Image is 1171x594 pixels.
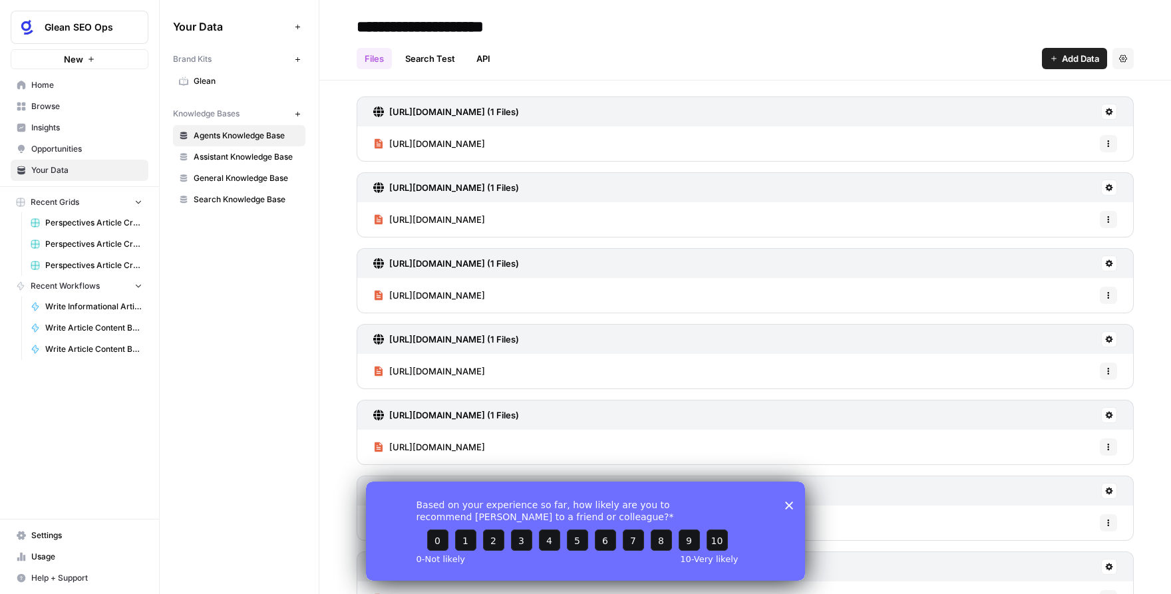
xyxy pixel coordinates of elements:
[31,100,142,112] span: Browse
[1062,52,1099,65] span: Add Data
[11,525,148,546] a: Settings
[373,430,485,464] a: [URL][DOMAIN_NAME]
[194,172,299,184] span: General Knowledge Base
[373,354,485,388] a: [URL][DOMAIN_NAME]
[1042,48,1107,69] button: Add Data
[373,97,519,126] a: [URL][DOMAIN_NAME] (1 Files)
[11,96,148,117] a: Browse
[25,212,148,233] a: Perspectives Article Creation
[31,164,142,176] span: Your Data
[173,53,212,65] span: Brand Kits
[64,53,83,66] span: New
[31,143,142,155] span: Opportunities
[25,296,148,317] a: Write Informational Article Body (Search)
[173,19,289,35] span: Your Data
[357,48,392,69] a: Files
[173,146,305,168] a: Assistant Knowledge Base
[45,238,142,250] span: Perspectives Article Creation (Assistant)
[194,75,299,87] span: Glean
[31,572,142,584] span: Help + Support
[25,255,148,276] a: Perspectives Article Creation (Agents)
[373,476,519,506] a: [URL][DOMAIN_NAME] (1 Files)
[31,551,142,563] span: Usage
[11,11,148,44] button: Workspace: Glean SEO Ops
[468,48,498,69] a: API
[45,301,142,313] span: Write Informational Article Body (Search)
[11,74,148,96] a: Home
[11,117,148,138] a: Insights
[25,233,148,255] a: Perspectives Article Creation (Assistant)
[45,21,125,34] span: Glean SEO Ops
[373,173,519,202] a: [URL][DOMAIN_NAME] (1 Files)
[366,482,805,581] iframe: Survey from AirOps
[389,213,485,226] span: [URL][DOMAIN_NAME]
[173,108,240,120] span: Knowledge Bases
[194,130,299,142] span: Agents Knowledge Base
[45,343,142,355] span: Write Article Content Brief (Assistant)
[11,160,148,181] a: Your Data
[31,196,79,208] span: Recent Grids
[11,567,148,589] button: Help + Support
[373,126,485,161] a: [URL][DOMAIN_NAME]
[389,289,485,302] span: [URL][DOMAIN_NAME]
[389,257,519,270] h3: [URL][DOMAIN_NAME] (1 Files)
[397,48,463,69] a: Search Test
[45,217,142,229] span: Perspectives Article Creation
[11,276,148,296] button: Recent Workflows
[31,529,142,541] span: Settings
[389,333,519,346] h3: [URL][DOMAIN_NAME] (1 Files)
[11,546,148,567] a: Usage
[389,365,485,378] span: [URL][DOMAIN_NAME]
[389,105,519,118] h3: [URL][DOMAIN_NAME] (1 Files)
[373,278,485,313] a: [URL][DOMAIN_NAME]
[373,325,519,354] a: [URL][DOMAIN_NAME] (1 Files)
[194,194,299,206] span: Search Knowledge Base
[15,15,39,39] img: Glean SEO Ops Logo
[11,49,148,69] button: New
[25,339,148,360] a: Write Article Content Brief (Assistant)
[389,181,519,194] h3: [URL][DOMAIN_NAME] (1 Files)
[173,189,305,210] a: Search Knowledge Base
[389,440,485,454] span: [URL][DOMAIN_NAME]
[31,79,142,91] span: Home
[373,249,519,278] a: [URL][DOMAIN_NAME] (1 Files)
[389,408,519,422] h3: [URL][DOMAIN_NAME] (1 Files)
[373,400,519,430] a: [URL][DOMAIN_NAME] (1 Files)
[389,137,485,150] span: [URL][DOMAIN_NAME]
[11,192,148,212] button: Recent Grids
[45,322,142,334] span: Write Article Content Brief (Search)
[173,71,305,92] a: Glean
[11,138,148,160] a: Opportunities
[25,317,148,339] a: Write Article Content Brief (Search)
[31,122,142,134] span: Insights
[373,202,485,237] a: [URL][DOMAIN_NAME]
[45,259,142,271] span: Perspectives Article Creation (Agents)
[31,280,100,292] span: Recent Workflows
[194,151,299,163] span: Assistant Knowledge Base
[173,168,305,189] a: General Knowledge Base
[173,125,305,146] a: Agents Knowledge Base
